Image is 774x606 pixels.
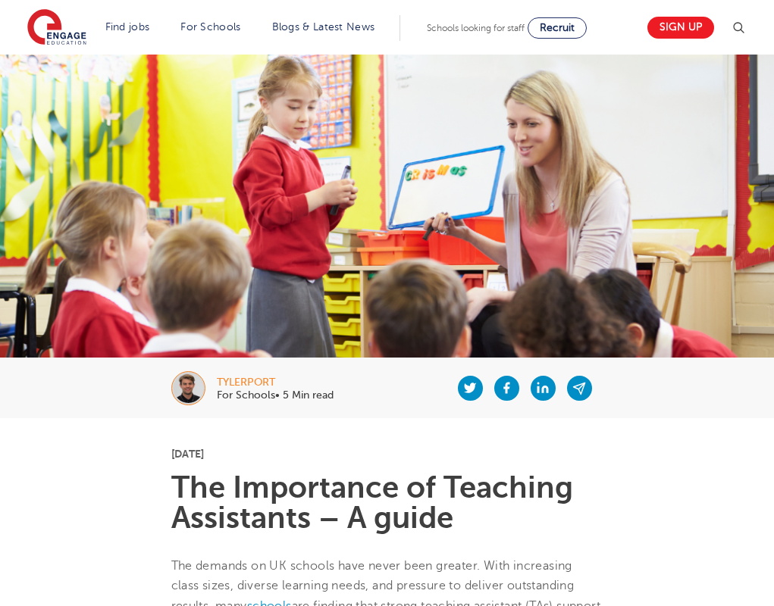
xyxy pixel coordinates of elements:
[647,17,714,39] a: Sign up
[180,21,240,33] a: For Schools
[528,17,587,39] a: Recruit
[105,21,150,33] a: Find jobs
[427,23,525,33] span: Schools looking for staff
[540,22,575,33] span: Recruit
[171,473,603,533] h1: The Importance of Teaching Assistants – A guide
[171,448,603,459] p: [DATE]
[27,9,86,47] img: Engage Education
[272,21,375,33] a: Blogs & Latest News
[217,377,334,388] div: tylerport
[217,390,334,401] p: For Schools• 5 Min read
